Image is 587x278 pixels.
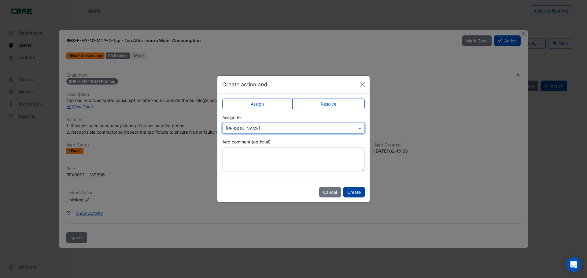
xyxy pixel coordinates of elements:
[222,139,271,145] label: Add comment (optional)
[319,187,341,197] button: Cancel
[292,99,365,109] label: Resolve
[222,114,241,121] label: Assign to
[222,99,293,109] label: Assign
[358,80,367,89] button: Close
[566,257,581,272] div: Open Intercom Messenger
[222,81,272,88] h5: Create action and...
[343,187,365,197] button: Create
